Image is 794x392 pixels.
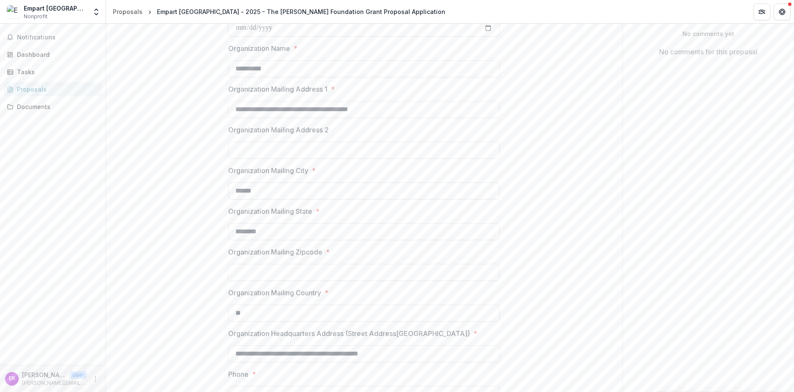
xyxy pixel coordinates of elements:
div: Proposals [113,7,143,16]
p: No comments yet [629,29,788,38]
button: Open entity switcher [90,3,102,20]
p: Organization Mailing Address 2 [228,125,329,135]
a: Proposals [109,6,146,18]
span: Nonprofit [24,13,48,20]
button: Partners [753,3,770,20]
p: [PERSON_NAME] [22,370,66,379]
p: Organization Mailing Zipcode [228,247,322,257]
span: Notifications [17,34,99,41]
nav: breadcrumb [109,6,449,18]
div: Emily Rypkema [9,376,15,381]
p: No comments for this proposal [659,47,758,57]
a: Dashboard [3,48,102,62]
a: Documents [3,100,102,114]
div: Tasks [17,67,95,76]
p: [PERSON_NAME][EMAIL_ADDRESS][DOMAIN_NAME] [22,379,87,387]
div: Empart [GEOGRAPHIC_DATA] [24,4,87,13]
p: Organization Mailing State [228,206,312,216]
button: Get Help [774,3,791,20]
p: Organization Mailing City [228,165,308,176]
p: Organization Name [228,43,290,53]
button: Notifications [3,31,102,44]
div: Proposals [17,85,95,94]
p: Organization Headquarters Address (Street Address[GEOGRAPHIC_DATA]) [228,328,470,339]
img: Empart USA [7,5,20,19]
a: Tasks [3,65,102,79]
a: Proposals [3,82,102,96]
div: Dashboard [17,50,95,59]
div: Documents [17,102,95,111]
button: More [90,374,101,384]
p: User [70,371,87,379]
p: Phone [228,369,249,379]
div: Empart [GEOGRAPHIC_DATA] - 2025 - The [PERSON_NAME] Foundation Grant Proposal Application [157,7,445,16]
p: Organization Mailing Address 1 [228,84,327,94]
p: Organization Mailing Country [228,288,321,298]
